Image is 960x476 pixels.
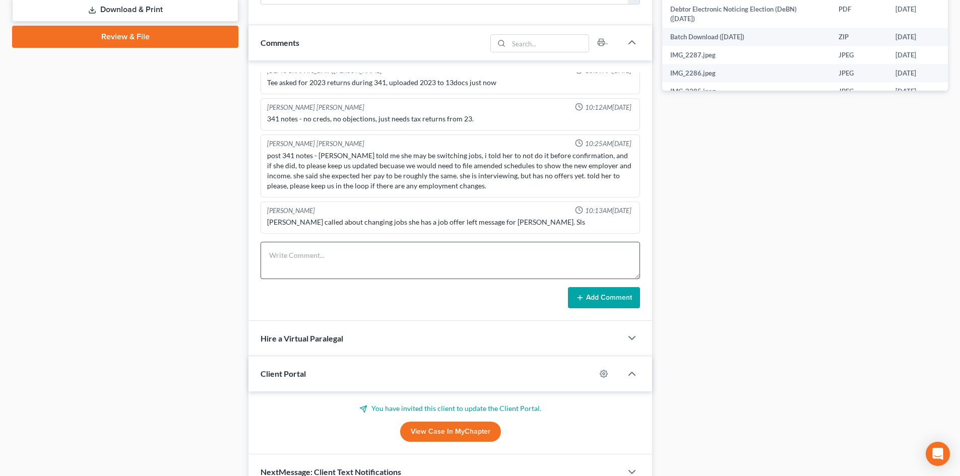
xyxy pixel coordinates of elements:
td: JPEG [830,64,887,82]
div: [PERSON_NAME] called about changing jobs she has a job offer left message for [PERSON_NAME]. Sls [267,217,633,227]
td: [DATE] [887,28,949,46]
td: IMG_2287.jpeg [662,46,830,64]
p: You have invited this client to update the Client Portal. [261,403,640,414]
span: Comments [261,38,299,47]
div: [PERSON_NAME] [267,206,315,216]
div: [PERSON_NAME] [PERSON_NAME] [267,139,364,149]
div: Open Intercom Messenger [926,442,950,466]
td: JPEG [830,82,887,100]
td: [DATE] [887,64,949,82]
td: IMG_2286.jpeg [662,64,830,82]
span: 10:12AM[DATE] [585,103,631,112]
td: [DATE] [887,46,949,64]
button: Add Comment [568,287,640,308]
a: View Case in MyChapter [400,422,501,442]
div: [PERSON_NAME] [PERSON_NAME] [267,103,364,112]
td: ZIP [830,28,887,46]
div: post 341 notes - [PERSON_NAME] told me she may be switching jobs, i told her to not do it before ... [267,151,633,191]
span: 10:13AM[DATE] [585,206,631,216]
span: 10:25AM[DATE] [585,139,631,149]
span: Client Portal [261,369,306,378]
a: Review & File [12,26,238,48]
div: Tee asked for 2023 returns during 341, uploaded 2023 to 13docs just now [267,78,633,88]
input: Search... [509,35,589,52]
td: [DATE] [887,82,949,100]
td: IMG_2285.jpeg [662,82,830,100]
span: Hire a Virtual Paralegal [261,333,343,343]
td: Batch Download ([DATE]) [662,28,830,46]
div: 341 notes - no creds, no objections, just needs tax returns from 23. [267,114,633,124]
td: JPEG [830,46,887,64]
